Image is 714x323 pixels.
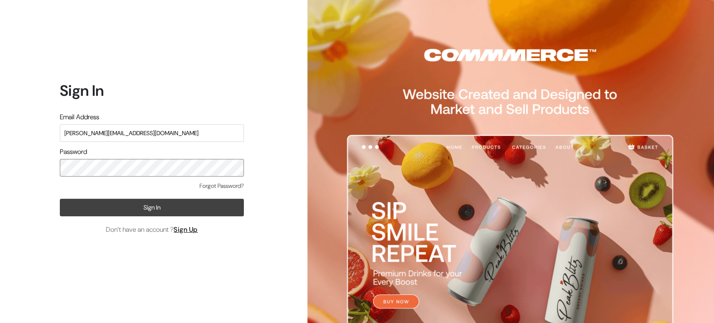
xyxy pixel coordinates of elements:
button: Sign In [60,199,244,216]
span: Don’t have an account ? [106,225,198,235]
a: Forgot Password? [200,182,244,190]
h1: Sign In [60,82,244,100]
label: Password [60,147,87,157]
a: Sign Up [174,225,198,234]
label: Email Address [60,112,99,122]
